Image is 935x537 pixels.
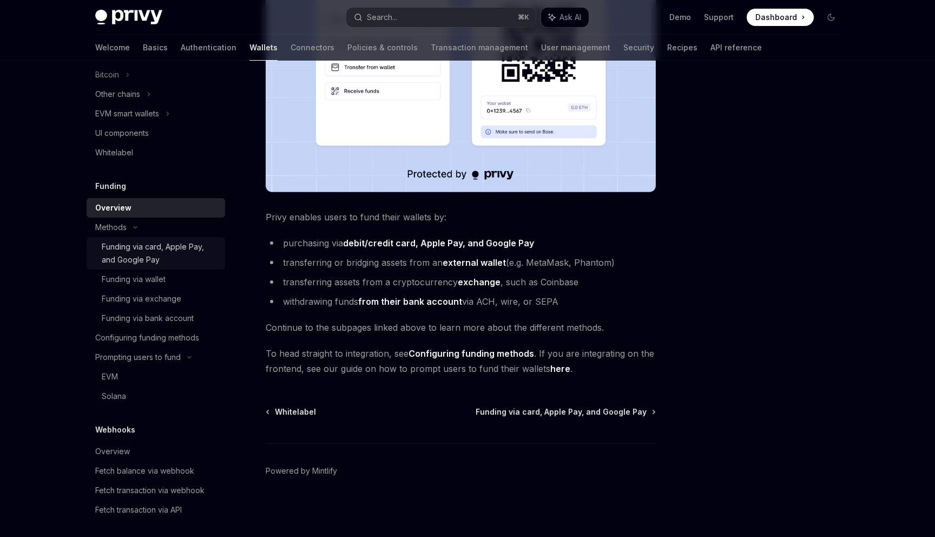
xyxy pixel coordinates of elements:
a: User management [541,35,610,61]
div: Funding via card, Apple Pay, and Google Pay [102,240,219,266]
div: Funding via exchange [102,292,181,305]
a: here [550,363,570,375]
button: Search...⌘K [346,8,536,27]
button: Toggle dark mode [822,9,840,26]
a: Powered by Mintlify [266,466,337,476]
span: Continue to the subpages linked above to learn more about the different methods. [266,320,656,335]
strong: debit/credit card, Apple Pay, and Google Pay [343,238,534,248]
a: API reference [710,35,762,61]
div: Overview [95,201,131,214]
a: Support [704,12,734,23]
a: Basics [143,35,168,61]
h5: Funding [95,180,126,193]
span: To head straight to integration, see . If you are integrating on the frontend, see our guide on h... [266,346,656,376]
div: Fetch transaction via webhook [95,484,205,497]
div: Whitelabel [95,146,133,159]
div: Methods [95,221,127,234]
a: UI components [87,123,225,143]
li: withdrawing funds via ACH, wire, or SEPA [266,294,656,309]
div: UI components [95,127,149,140]
a: Authentication [181,35,236,61]
a: Funding via card, Apple Pay, and Google Pay [87,237,225,270]
span: Dashboard [755,12,797,23]
a: Fetch balance via webhook [87,461,225,481]
a: EVM [87,367,225,387]
a: Fetch transaction via API [87,500,225,520]
span: Ask AI [559,12,581,23]
span: ⌘ K [518,13,529,22]
a: Funding via wallet [87,270,225,289]
a: Solana [87,387,225,406]
div: Search... [367,11,397,24]
div: Funding via bank account [102,312,194,325]
div: Overview [95,445,130,458]
a: debit/credit card, Apple Pay, and Google Pay [343,238,534,249]
div: Funding via wallet [102,273,166,286]
span: Privy enables users to fund their wallets by: [266,209,656,225]
a: external wallet [443,257,506,268]
a: Connectors [291,35,334,61]
a: Overview [87,442,225,461]
li: transferring assets from a cryptocurrency , such as Coinbase [266,274,656,290]
span: Funding via card, Apple Pay, and Google Pay [476,407,647,417]
a: Overview [87,198,225,218]
span: Whitelabel [275,407,316,417]
button: Ask AI [541,8,589,27]
a: Demo [669,12,691,23]
a: exchange [458,277,501,288]
a: Welcome [95,35,130,61]
li: purchasing via [266,235,656,251]
h5: Webhooks [95,423,135,436]
div: Other chains [95,88,140,101]
a: Wallets [249,35,278,61]
strong: exchange [458,277,501,287]
li: transferring or bridging assets from an (e.g. MetaMask, Phantom) [266,255,656,270]
a: Whitelabel [87,143,225,162]
img: dark logo [95,10,162,25]
div: EVM smart wallets [95,107,159,120]
a: Funding via bank account [87,309,225,328]
a: Transaction management [431,35,528,61]
div: Fetch transaction via API [95,503,182,516]
a: Fetch transaction via webhook [87,481,225,500]
a: Policies & controls [347,35,418,61]
a: Security [623,35,654,61]
a: Funding via exchange [87,289,225,309]
a: Configuring funding methods [87,328,225,348]
a: Whitelabel [267,407,316,417]
div: Prompting users to fund [95,351,181,364]
div: EVM [102,370,118,383]
a: Recipes [667,35,697,61]
a: from their bank account [358,296,462,307]
div: Solana [102,390,126,403]
a: Dashboard [747,9,814,26]
a: Funding via card, Apple Pay, and Google Pay [476,407,655,417]
a: Configuring funding methods [409,348,534,359]
div: Configuring funding methods [95,331,199,344]
div: Fetch balance via webhook [95,464,194,477]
